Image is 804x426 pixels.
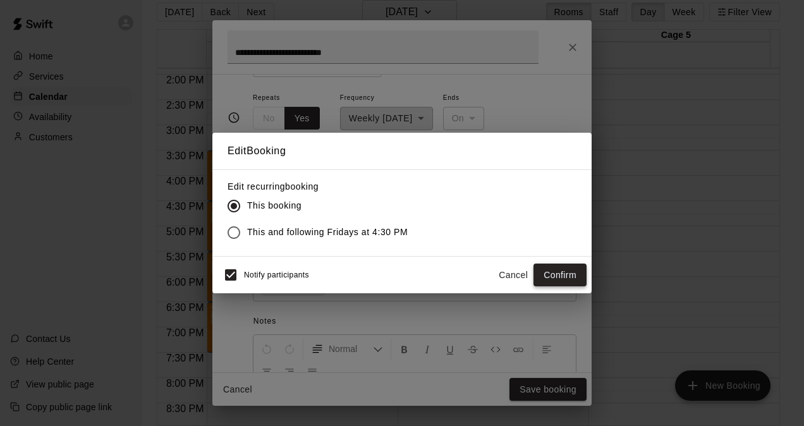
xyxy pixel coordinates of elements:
[212,133,592,169] h2: Edit Booking
[228,180,418,193] label: Edit recurring booking
[244,271,309,279] span: Notify participants
[247,226,408,239] span: This and following Fridays at 4:30 PM
[493,264,533,287] button: Cancel
[533,264,587,287] button: Confirm
[247,199,301,212] span: This booking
